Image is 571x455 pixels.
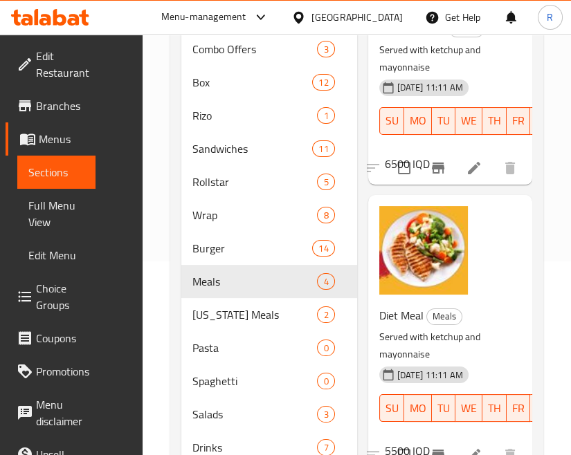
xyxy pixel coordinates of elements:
span: Meals [427,308,462,324]
div: Spaghetti0 [181,364,356,398]
span: 7 [318,441,334,454]
a: Branches [6,89,96,122]
div: Burger14 [181,232,356,265]
button: MO [404,394,432,422]
div: items [317,340,334,356]
span: SU [386,111,399,131]
button: delete [493,151,527,185]
span: [US_STATE] Meals [192,306,317,323]
span: Salads [192,406,317,423]
button: SU [379,394,404,422]
button: WE [455,107,482,135]
p: Served with ketchup and mayonnaise [379,41,510,76]
span: Rizo [192,107,317,124]
div: Sandwiches11 [181,132,356,165]
div: Meals4 [181,265,356,298]
div: [US_STATE] Meals2 [181,298,356,331]
div: items [317,41,334,57]
span: Branches [36,98,84,114]
button: MO [404,107,432,135]
a: Choice Groups [6,272,96,322]
div: Salads3 [181,398,356,431]
span: 5 [318,176,334,189]
a: Menu disclaimer [6,388,96,438]
span: [DATE] 11:11 AM [392,81,469,94]
div: items [312,74,334,91]
button: Branch-specific-item [422,151,455,185]
span: R [547,10,553,25]
span: Sandwiches [192,140,312,157]
a: Edit Restaurant [6,39,100,89]
span: 4 [318,275,334,288]
button: WE [455,394,482,422]
span: 8 [318,209,334,222]
button: TH [482,107,507,135]
span: Meals [192,273,317,290]
span: Wrap [192,207,317,223]
span: Spaghetti [192,373,317,389]
span: 11 [313,142,334,156]
span: TH [488,111,501,131]
span: WE [461,111,477,131]
button: SA [530,394,554,422]
span: Promotions [36,363,89,380]
span: MO [410,398,426,418]
a: Menus [6,122,96,156]
div: items [317,174,334,190]
span: 14 [313,242,334,255]
button: SA [530,107,554,135]
a: Sections [17,156,96,189]
span: 3 [318,408,334,421]
span: TU [437,111,450,131]
a: Full Menu View [17,189,96,239]
button: SU [379,107,404,135]
div: items [317,107,334,124]
span: TH [488,398,501,418]
div: Combo Offers3 [181,32,356,66]
div: Menu-management [161,9,246,26]
span: 2 [318,308,334,322]
img: Diet Meal [379,206,468,295]
div: items [312,240,334,257]
div: items [312,140,334,157]
a: Edit Menu [17,239,96,272]
button: TH [482,394,507,422]
a: Edit menu item [466,160,482,176]
span: Box [192,74,312,91]
span: Edit Menu [28,247,84,263]
span: 0 [318,342,334,355]
button: FR [507,107,530,135]
span: Combo Offers [192,41,317,57]
span: MO [410,111,426,131]
span: Coupons [36,330,84,346]
span: Diet Meal [379,305,424,326]
span: Rollstar [192,174,317,190]
span: FR [512,111,525,131]
span: FR [512,398,525,418]
div: Kentucky Meals [192,306,317,323]
span: TU [437,398,450,418]
div: Rizo1 [181,99,356,132]
span: Pasta [192,340,317,356]
span: Sections [28,164,84,180]
span: Full Menu View [28,197,84,230]
div: Box12 [181,66,356,99]
div: Pasta0 [181,331,356,364]
span: Menu disclaimer [36,396,84,429]
span: Menus [39,131,84,147]
a: Coupons [6,322,96,355]
a: Promotions [6,355,100,388]
span: WE [461,398,477,418]
button: TU [432,107,455,135]
span: SU [386,398,399,418]
span: Edit Restaurant [36,48,89,81]
div: items [317,207,334,223]
span: [DATE] 11:11 AM [392,369,469,382]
